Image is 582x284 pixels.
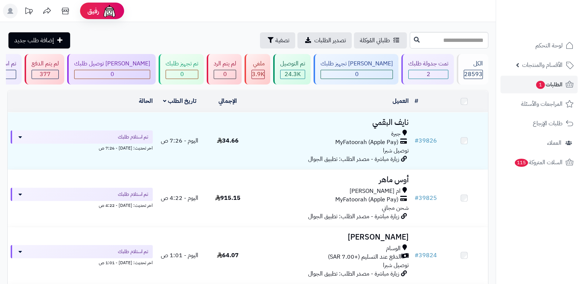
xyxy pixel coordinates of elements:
[464,60,483,68] div: الكل
[547,138,561,148] span: العملاء
[500,115,578,132] a: طلبات الإرجاع
[415,251,419,260] span: #
[252,60,265,68] div: ملغي
[255,176,409,184] h3: أوس ماهر
[161,251,198,260] span: اليوم - 1:01 ص
[382,204,409,212] span: شحن مجاني
[535,40,563,51] span: لوحة التحكم
[354,32,407,48] a: طلباتي المُوكلة
[275,36,289,45] span: تصفية
[161,136,198,145] span: اليوم - 7:26 ص
[243,54,272,85] a: ملغي 3.9K
[111,70,114,79] span: 0
[280,60,305,68] div: تم التوصيل
[19,4,38,20] a: تحديثات المنصة
[281,70,305,79] div: 24327
[180,70,184,79] span: 0
[217,251,239,260] span: 64.07
[514,157,563,168] span: السلات المتروكة
[11,258,153,266] div: اخر تحديث: [DATE] - 1:01 ص
[14,36,54,45] span: إضافة طلب جديد
[102,4,117,18] img: ai-face.png
[8,32,70,48] a: إضافة طلب جديد
[312,54,400,85] a: [PERSON_NAME] تجهيز طلبك 0
[321,70,393,79] div: 0
[514,159,528,167] span: 115
[32,60,59,68] div: لم يتم الدفع
[214,70,236,79] div: 0
[32,70,58,79] div: 377
[308,212,399,221] span: زيارة مباشرة - مصدر الطلب: تطبيق الجوال
[11,201,153,209] div: اخر تحديث: [DATE] - 4:22 ص
[252,70,264,79] span: 3.9K
[500,37,578,54] a: لوحة التحكم
[383,146,409,155] span: توصيل شبرا
[314,36,346,45] span: تصدير الطلبات
[500,95,578,113] a: المراجعات والأسئلة
[522,60,563,70] span: الأقسام والمنتجات
[74,60,150,68] div: [PERSON_NAME] توصيل طلبك
[335,195,398,204] span: MyFatoorah (Apple Pay)
[308,269,399,278] span: زيارة مباشرة - مصدر الطلب: تطبيق الجوال
[163,97,196,105] a: تاريخ الطلب
[408,60,448,68] div: تمت جدولة طلبك
[161,194,198,202] span: اليوم - 4:22 ص
[415,194,419,202] span: #
[252,70,264,79] div: 3881
[139,97,153,105] a: الحالة
[335,138,398,147] span: MyFatoorah (Apple Pay)
[118,248,148,255] span: تم استلام طلبك
[255,118,409,127] h3: نايف البقمي
[40,70,51,79] span: 377
[500,154,578,171] a: السلات المتروكة115
[321,60,393,68] div: [PERSON_NAME] تجهيز طلبك
[118,191,148,198] span: تم استلام طلبك
[166,70,198,79] div: 0
[415,251,437,260] a: #39824
[308,155,399,163] span: زيارة مباشرة - مصدر الطلب: تطبيق الجوال
[157,54,205,85] a: تم تجهيز طلبك 0
[533,118,563,129] span: طلبات الإرجاع
[536,81,545,89] span: 1
[535,79,563,90] span: الطلبات
[260,32,295,48] button: تصفية
[217,136,239,145] span: 34.66
[328,253,401,261] span: الدفع عند التسليم (+7.00 SAR)
[409,70,448,79] div: 2
[391,130,401,138] span: جبرة
[386,244,401,253] span: الوسام
[75,70,150,79] div: 0
[215,194,241,202] span: 915.15
[118,133,148,141] span: تم استلام طلبك
[455,54,490,85] a: الكل28593
[218,97,237,105] a: الإجمالي
[464,70,482,79] span: 28593
[415,97,418,105] a: #
[66,54,157,85] a: [PERSON_NAME] توصيل طلبك 0
[521,99,563,109] span: المراجعات والأسئلة
[415,136,419,145] span: #
[214,60,236,68] div: لم يتم الرد
[272,54,312,85] a: تم التوصيل 24.3K
[166,60,198,68] div: تم تجهيز طلبك
[427,70,430,79] span: 2
[11,144,153,151] div: اخر تحديث: [DATE] - 7:26 ص
[205,54,243,85] a: لم يتم الرد 0
[415,136,437,145] a: #39826
[87,7,99,15] span: رفيق
[297,32,352,48] a: تصدير الطلبات
[415,194,437,202] a: #39825
[355,70,359,79] span: 0
[285,70,301,79] span: 24.3K
[255,233,409,241] h3: [PERSON_NAME]
[383,261,409,270] span: توصيل شبرا
[500,76,578,93] a: الطلبات1
[23,54,66,85] a: لم يتم الدفع 377
[223,70,227,79] span: 0
[532,15,575,31] img: logo-2.png
[360,36,390,45] span: طلباتي المُوكلة
[500,134,578,152] a: العملاء
[400,54,455,85] a: تمت جدولة طلبك 2
[350,187,401,195] span: ام [PERSON_NAME]
[393,97,409,105] a: العميل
